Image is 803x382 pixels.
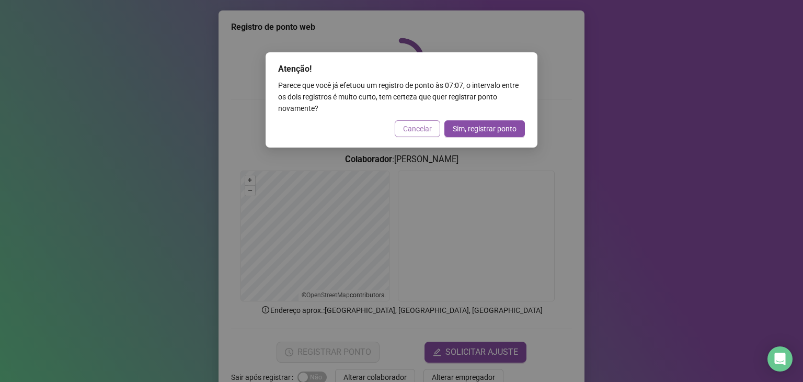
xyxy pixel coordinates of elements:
button: Cancelar [395,120,440,137]
span: Cancelar [403,123,432,134]
div: Open Intercom Messenger [767,346,793,372]
button: Sim, registrar ponto [444,120,525,137]
span: Sim, registrar ponto [453,123,517,134]
div: Atenção! [278,63,525,75]
div: Parece que você já efetuou um registro de ponto às 07:07 , o intervalo entre os dois registros é ... [278,80,525,114]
